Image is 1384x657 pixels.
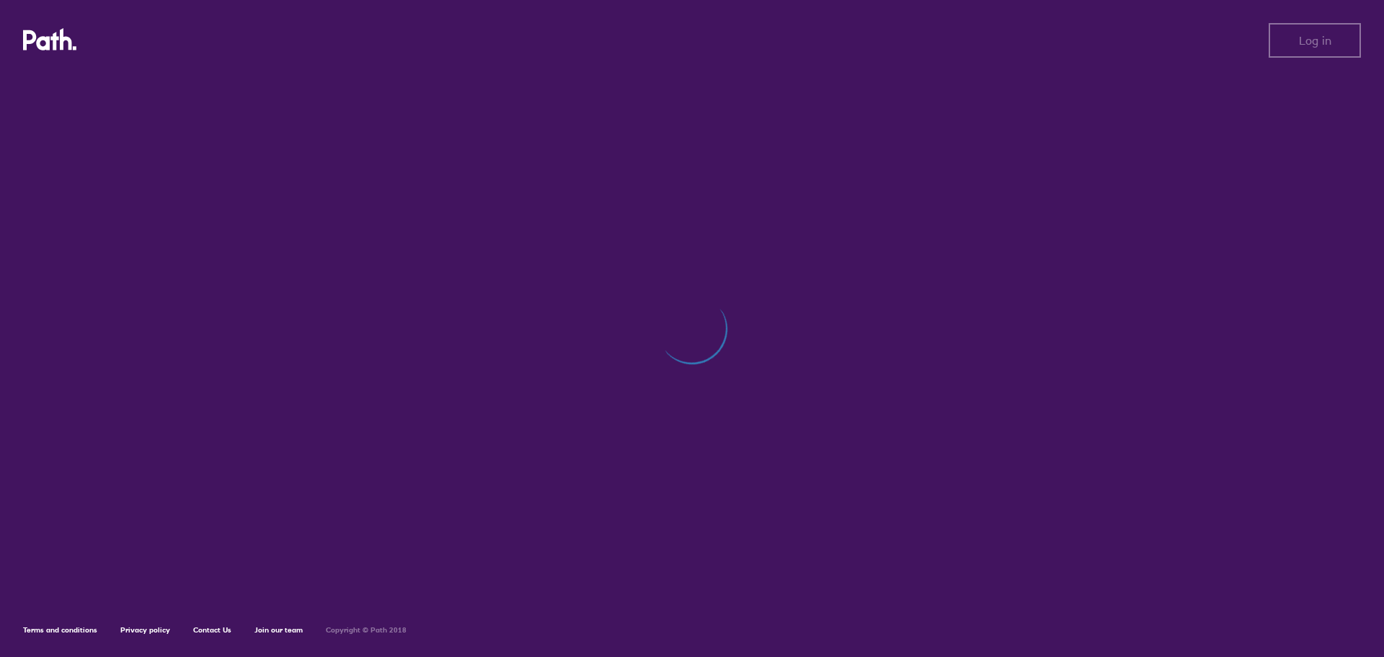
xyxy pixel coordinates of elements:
[120,625,170,635] a: Privacy policy
[193,625,231,635] a: Contact Us
[1269,23,1361,58] button: Log in
[23,625,97,635] a: Terms and conditions
[1299,34,1331,47] span: Log in
[254,625,303,635] a: Join our team
[326,626,407,635] h6: Copyright © Path 2018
